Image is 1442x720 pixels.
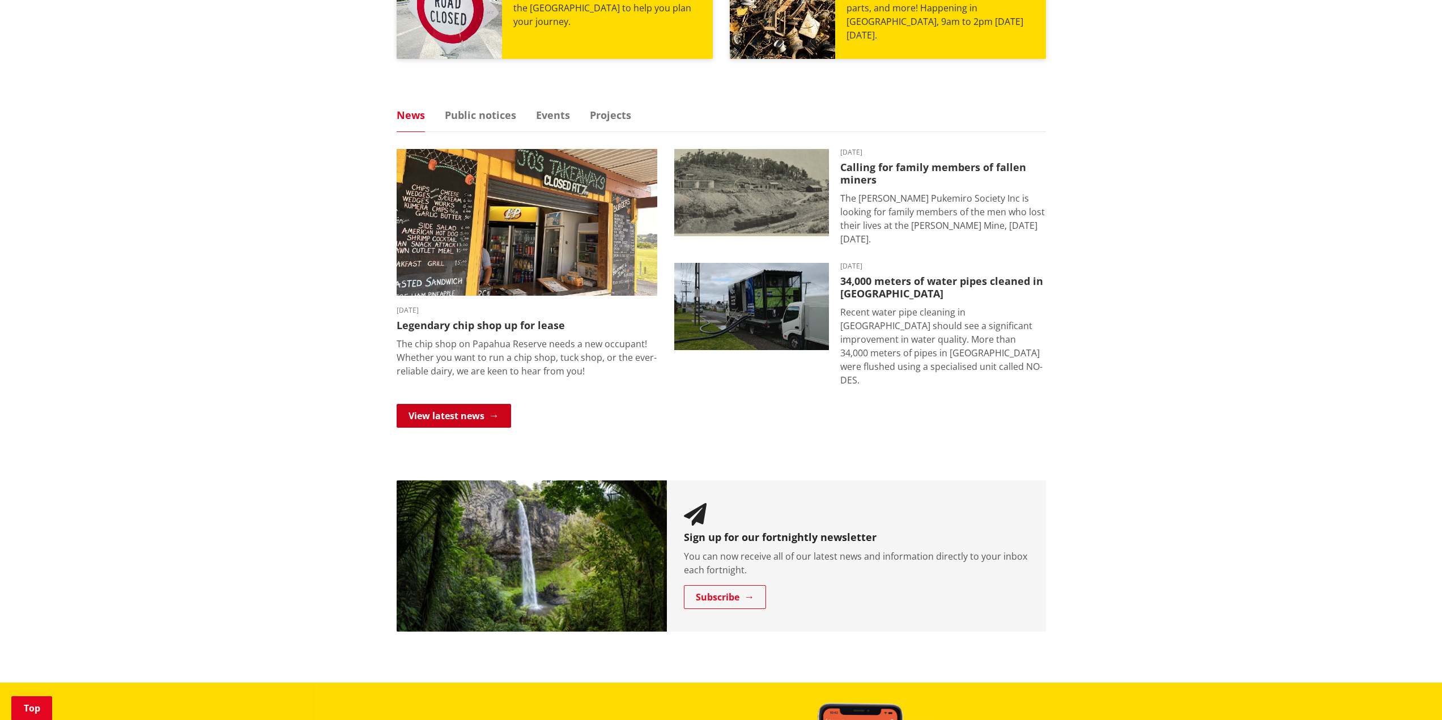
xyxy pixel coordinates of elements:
[397,149,657,296] img: Jo's takeaways, Papahua Reserve, Raglan
[840,305,1046,387] p: Recent water pipe cleaning in [GEOGRAPHIC_DATA] should see a significant improvement in water qua...
[840,275,1046,300] h3: 34,000 meters of water pipes cleaned in [GEOGRAPHIC_DATA]
[397,110,425,120] a: News
[674,263,1046,387] a: [DATE] 34,000 meters of water pipes cleaned in [GEOGRAPHIC_DATA] Recent water pipe cleaning in [G...
[11,696,52,720] a: Top
[445,110,516,120] a: Public notices
[674,149,1046,246] a: A black-and-white historic photograph shows a hillside with trees, small buildings, and cylindric...
[1390,672,1431,713] iframe: Messenger Launcher
[674,263,829,350] img: NO-DES unit flushing water pipes in Huntly
[684,549,1029,577] p: You can now receive all of our latest news and information directly to your inbox each fortnight.
[840,191,1046,246] p: The [PERSON_NAME] Pukemiro Society Inc is looking for family members of the men who lost their li...
[684,531,1029,544] h3: Sign up for our fortnightly newsletter
[397,404,511,428] a: View latest news
[397,337,657,378] p: The chip shop on Papahua Reserve needs a new occupant! Whether you want to run a chip shop, tuck ...
[840,149,1046,156] time: [DATE]
[840,263,1046,270] time: [DATE]
[590,110,631,120] a: Projects
[684,585,766,609] a: Subscribe
[536,110,570,120] a: Events
[397,307,657,314] time: [DATE]
[674,149,829,236] img: Glen Afton Mine 1939
[397,319,657,332] h3: Legendary chip shop up for lease
[840,161,1046,186] h3: Calling for family members of fallen miners
[397,149,657,378] a: Outdoor takeaway stand with chalkboard menus listing various foods, like burgers and chips. A fri...
[397,480,667,632] img: Newsletter banner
